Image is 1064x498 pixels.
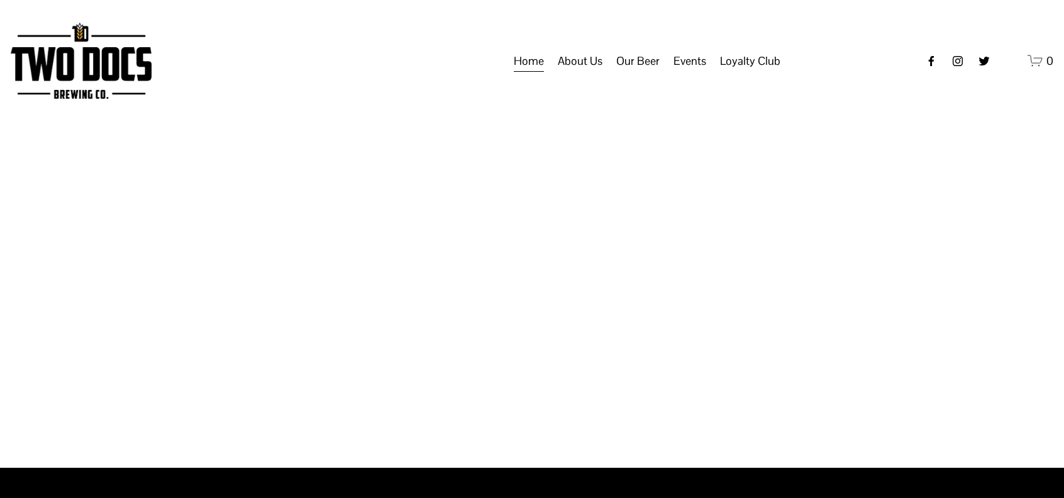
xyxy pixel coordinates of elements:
a: 0 [1028,53,1053,69]
span: Events [673,50,706,72]
a: instagram-unauth [951,55,964,67]
a: Facebook [925,55,938,67]
h1: Beer is Art. [92,237,972,313]
a: folder dropdown [673,49,706,73]
a: Home [514,49,544,73]
span: About Us [558,50,602,72]
a: folder dropdown [558,49,602,73]
a: folder dropdown [616,49,660,73]
a: twitter-unauth [978,55,990,67]
span: Our Beer [616,50,660,72]
a: folder dropdown [720,49,780,73]
span: Loyalty Club [720,50,780,72]
span: 0 [1046,54,1053,68]
img: Two Docs Brewing Co. [11,23,152,99]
